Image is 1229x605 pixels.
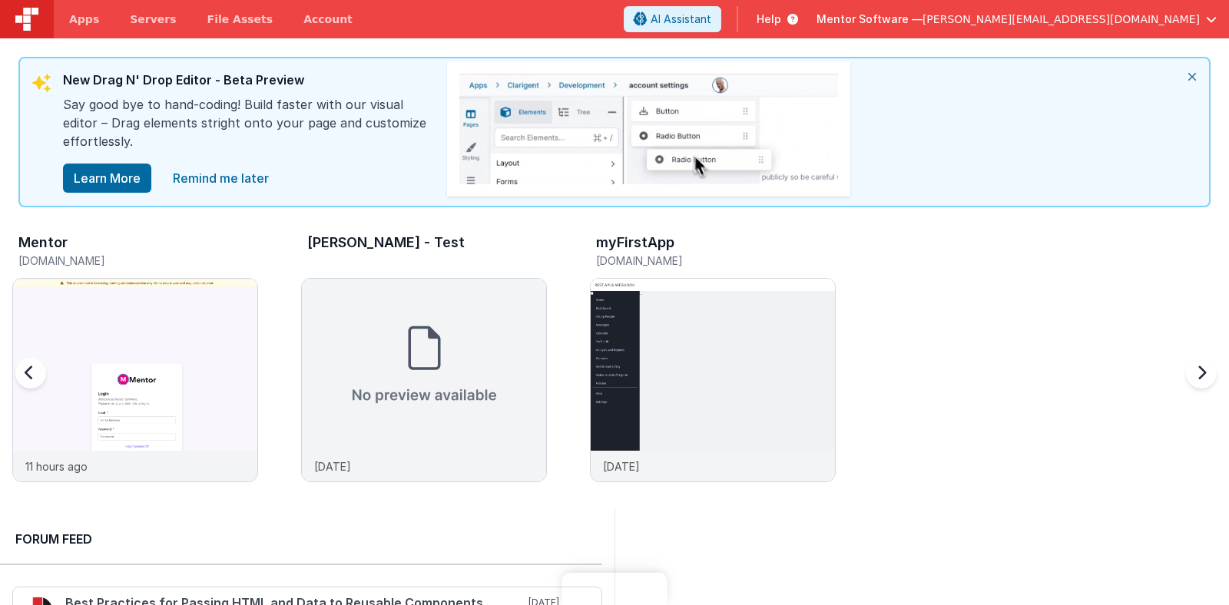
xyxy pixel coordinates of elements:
h5: [DOMAIN_NAME] [18,255,258,266]
h3: [PERSON_NAME] - Test [307,235,465,250]
span: Servers [130,12,176,27]
h5: [DOMAIN_NAME] [596,255,836,266]
span: AI Assistant [651,12,711,27]
h3: myFirstApp [596,235,674,250]
i: close [1175,58,1209,95]
span: File Assets [207,12,273,27]
button: Mentor Software — [PERSON_NAME][EMAIL_ADDRESS][DOMAIN_NAME] [817,12,1217,27]
h3: Mentor [18,235,68,250]
button: AI Assistant [624,6,721,32]
h2: Forum Feed [15,530,587,548]
span: [PERSON_NAME][EMAIL_ADDRESS][DOMAIN_NAME] [923,12,1200,27]
button: Learn More [63,164,151,193]
p: [DATE] [314,458,351,474]
span: Mentor Software — [817,12,923,27]
a: close [164,163,278,193]
span: Help [757,12,781,27]
iframe: Marker.io feedback button [562,573,668,605]
span: Apps [69,12,99,27]
div: Say good bye to hand-coding! Build faster with our visual editor – Drag elements stright onto you... [63,95,432,163]
div: New Drag N' Drop Editor - Beta Preview [63,71,432,95]
p: [DATE] [603,458,640,474]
